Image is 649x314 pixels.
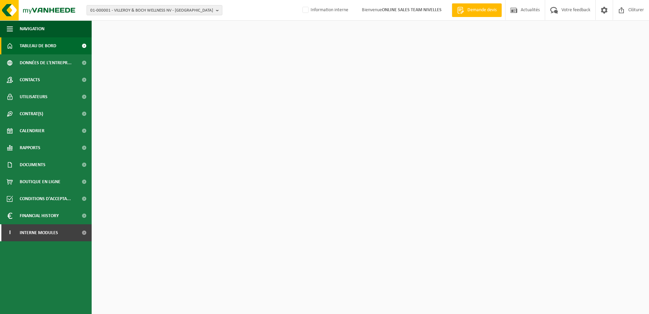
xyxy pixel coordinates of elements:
[20,122,44,139] span: Calendrier
[20,173,60,190] span: Boutique en ligne
[20,190,71,207] span: Conditions d'accepta...
[20,207,59,224] span: Financial History
[20,71,40,88] span: Contacts
[20,139,40,156] span: Rapports
[20,156,45,173] span: Documents
[452,3,502,17] a: Demande devis
[90,5,213,16] span: 01-000001 - VILLEROY & BOCH WELLNESS NV - [GEOGRAPHIC_DATA]
[87,5,222,15] button: 01-000001 - VILLEROY & BOCH WELLNESS NV - [GEOGRAPHIC_DATA]
[20,105,43,122] span: Contrat(s)
[20,20,44,37] span: Navigation
[20,88,48,105] span: Utilisateurs
[466,7,498,14] span: Demande devis
[20,37,56,54] span: Tableau de bord
[20,54,72,71] span: Données de l'entrepr...
[7,224,13,241] span: I
[20,224,58,241] span: Interne modules
[301,5,348,15] label: Information interne
[382,7,442,13] strong: ONLINE SALES TEAM NIVELLES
